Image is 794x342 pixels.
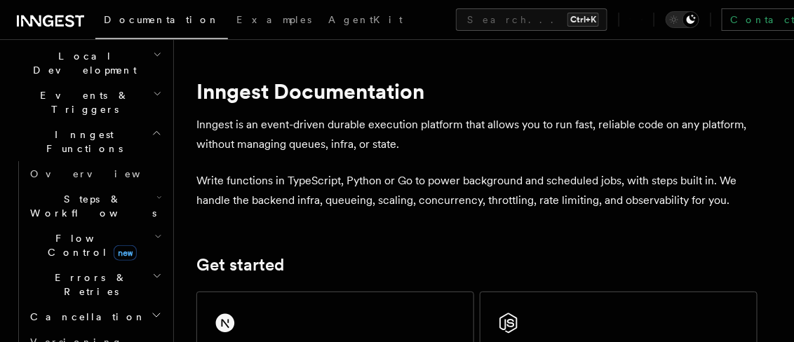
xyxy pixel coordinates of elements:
[11,49,153,77] span: Local Development
[456,8,607,31] button: Search...Ctrl+K
[11,83,165,122] button: Events & Triggers
[328,14,403,25] span: AgentKit
[11,122,165,161] button: Inngest Functions
[11,43,165,83] button: Local Development
[196,255,284,275] a: Get started
[567,13,599,27] kbd: Ctrl+K
[228,4,320,38] a: Examples
[11,128,152,156] span: Inngest Functions
[196,78,758,104] h1: Inngest Documentation
[114,245,137,261] span: new
[196,115,758,154] p: Inngest is an event-driven durable execution platform that allows you to run fast, reliable code ...
[104,14,220,25] span: Documentation
[25,186,165,226] button: Steps & Workflows
[25,192,156,220] span: Steps & Workflows
[95,4,228,39] a: Documentation
[11,88,153,116] span: Events & Triggers
[30,168,175,179] span: Overview
[25,231,154,259] span: Flow Control
[666,11,699,28] button: Toggle dark mode
[25,304,165,329] button: Cancellation
[25,161,165,186] a: Overview
[320,4,411,38] a: AgentKit
[25,265,165,304] button: Errors & Retries
[25,226,165,265] button: Flow Controlnew
[196,171,758,210] p: Write functions in TypeScript, Python or Go to power background and scheduled jobs, with steps bu...
[236,14,311,25] span: Examples
[25,310,146,324] span: Cancellation
[25,271,152,299] span: Errors & Retries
